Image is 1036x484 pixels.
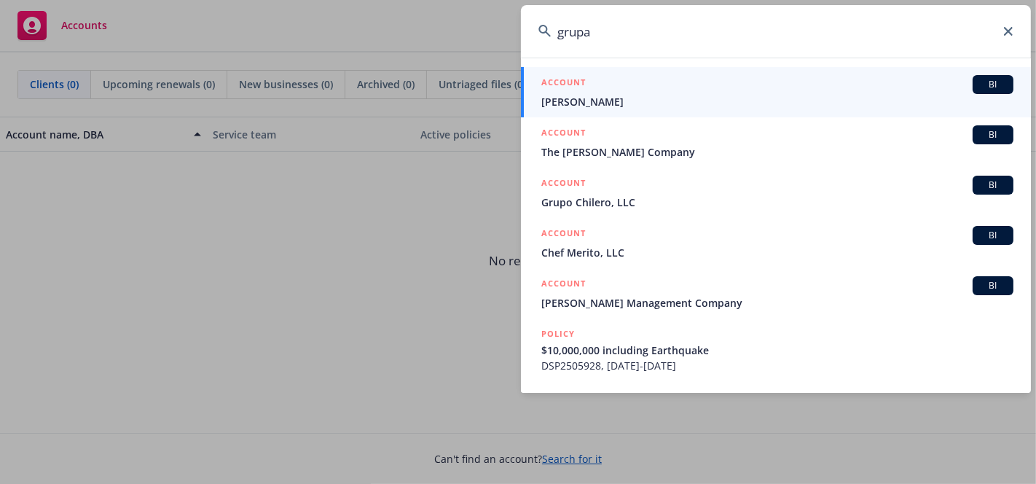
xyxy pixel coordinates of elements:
[541,195,1013,210] span: Grupo Chilero, LLC
[521,5,1031,58] input: Search...
[978,78,1008,91] span: BI
[541,276,586,294] h5: ACCOUNT
[541,125,586,143] h5: ACCOUNT
[978,229,1008,242] span: BI
[541,295,1013,311] span: [PERSON_NAME] Management Company
[541,226,586,243] h5: ACCOUNT
[541,94,1013,109] span: [PERSON_NAME]
[521,381,1031,444] a: POLICY
[521,218,1031,268] a: ACCOUNTBIChef Merito, LLC
[521,319,1031,381] a: POLICY$10,000,000 including EarthquakeDSP2505928, [DATE]-[DATE]
[978,128,1008,141] span: BI
[541,343,1013,358] span: $10,000,000 including Earthquake
[541,75,586,93] h5: ACCOUNT
[521,117,1031,168] a: ACCOUNTBIThe [PERSON_NAME] Company
[521,168,1031,218] a: ACCOUNTBIGrupo Chilero, LLC
[541,358,1013,373] span: DSP2505928, [DATE]-[DATE]
[521,268,1031,319] a: ACCOUNTBI[PERSON_NAME] Management Company
[541,144,1013,160] span: The [PERSON_NAME] Company
[541,176,586,193] h5: ACCOUNT
[541,245,1013,260] span: Chef Merito, LLC
[521,67,1031,117] a: ACCOUNTBI[PERSON_NAME]
[541,389,575,404] h5: POLICY
[978,279,1008,292] span: BI
[541,327,575,341] h5: POLICY
[978,179,1008,192] span: BI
